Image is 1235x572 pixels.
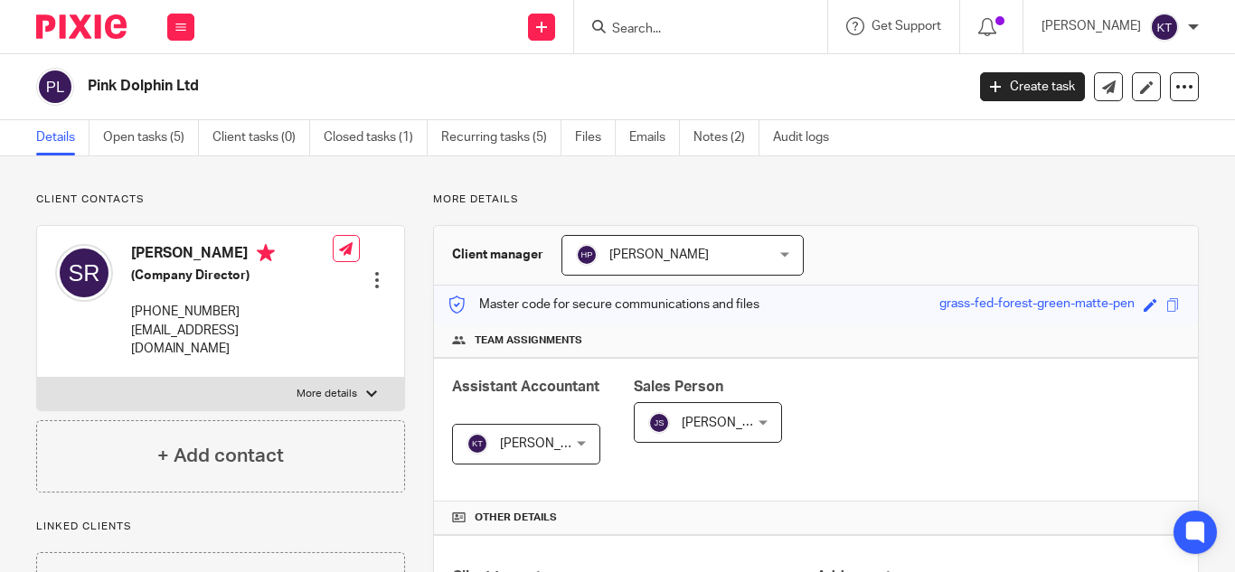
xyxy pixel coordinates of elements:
[1042,17,1141,35] p: [PERSON_NAME]
[36,120,90,155] a: Details
[500,437,599,450] span: [PERSON_NAME]
[131,267,333,285] h5: (Company Director)
[448,295,759,314] p: Master code for secure communications and files
[872,20,941,33] span: Get Support
[433,192,1199,207] p: More details
[1150,13,1179,42] img: svg%3E
[648,412,670,434] img: svg%3E
[634,380,723,394] span: Sales Person
[610,22,773,38] input: Search
[297,387,357,401] p: More details
[575,120,616,155] a: Files
[576,244,598,266] img: svg%3E
[103,120,199,155] a: Open tasks (5)
[36,520,405,534] p: Linked clients
[131,322,333,359] p: [EMAIL_ADDRESS][DOMAIN_NAME]
[157,442,284,470] h4: + Add contact
[452,380,599,394] span: Assistant Accountant
[212,120,310,155] a: Client tasks (0)
[980,72,1085,101] a: Create task
[475,333,582,348] span: Team assignments
[475,511,557,525] span: Other details
[36,14,127,39] img: Pixie
[629,120,680,155] a: Emails
[88,77,780,96] h2: Pink Dolphin Ltd
[55,244,113,302] img: svg%3E
[257,244,275,262] i: Primary
[441,120,561,155] a: Recurring tasks (5)
[131,303,333,321] p: [PHONE_NUMBER]
[36,68,74,106] img: svg%3E
[324,120,428,155] a: Closed tasks (1)
[467,433,488,455] img: svg%3E
[36,192,405,207] p: Client contacts
[773,120,843,155] a: Audit logs
[693,120,759,155] a: Notes (2)
[131,244,333,267] h4: [PERSON_NAME]
[609,248,709,261] span: [PERSON_NAME]
[452,246,543,264] h3: Client manager
[682,417,781,429] span: [PERSON_NAME]
[939,295,1135,315] div: grass-fed-forest-green-matte-pen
